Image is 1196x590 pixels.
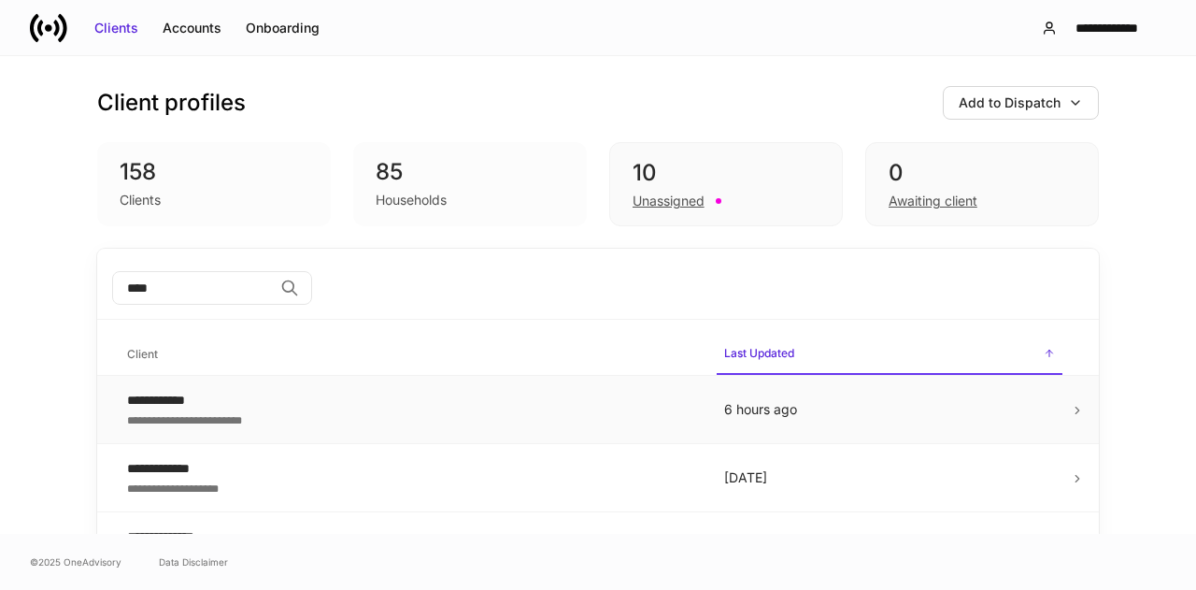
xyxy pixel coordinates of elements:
div: 10 [633,158,819,188]
a: Data Disclaimer [159,554,228,569]
div: Accounts [163,19,221,37]
div: 0 [889,158,1075,188]
div: Households [376,191,447,209]
div: Clients [94,19,138,37]
h6: Last Updated [724,344,794,362]
div: Unassigned [633,192,705,210]
div: Clients [120,191,161,209]
p: 6 hours ago [724,400,1055,419]
h6: Client [127,345,158,363]
button: Clients [82,13,150,43]
div: 85 [376,157,564,187]
div: Awaiting client [889,192,977,210]
div: Add to Dispatch [959,94,1061,112]
span: Last Updated [717,335,1062,375]
div: 0Awaiting client [865,142,1099,226]
div: 10Unassigned [609,142,843,226]
button: Accounts [150,13,234,43]
span: Client [120,336,702,374]
div: Onboarding [246,19,320,37]
p: [DATE] [724,468,1055,487]
h3: Client profiles [97,88,246,118]
button: Onboarding [234,13,332,43]
button: Add to Dispatch [943,86,1099,120]
span: © 2025 OneAdvisory [30,554,121,569]
div: 158 [120,157,308,187]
